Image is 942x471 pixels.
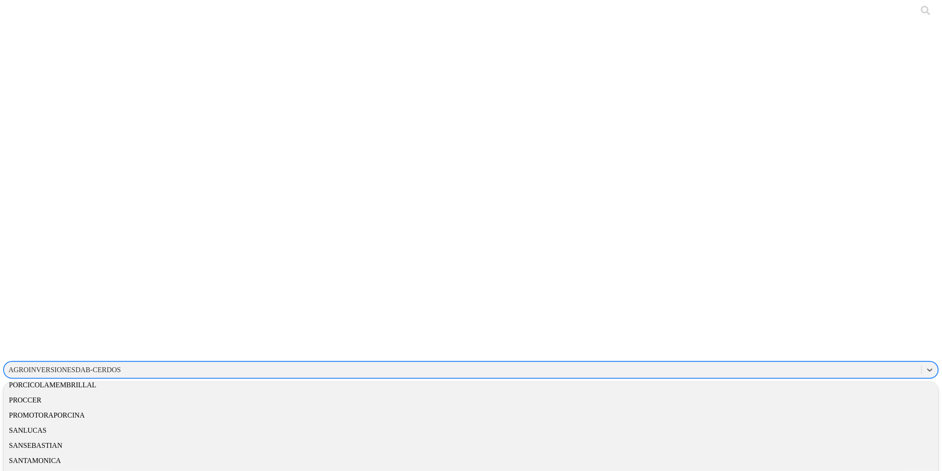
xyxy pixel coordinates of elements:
div: PORCICOLAMEMBRILLAL [4,378,938,393]
div: PROCCER [4,393,938,408]
div: SANLUCAS [4,423,938,438]
div: SANSEBASTIAN [4,438,938,453]
div: PROMOTORAPORCINA [4,408,938,423]
div: SANTAMONICA [4,453,938,468]
div: AGROINVERSIONESDAB-CERDOS [8,366,121,374]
